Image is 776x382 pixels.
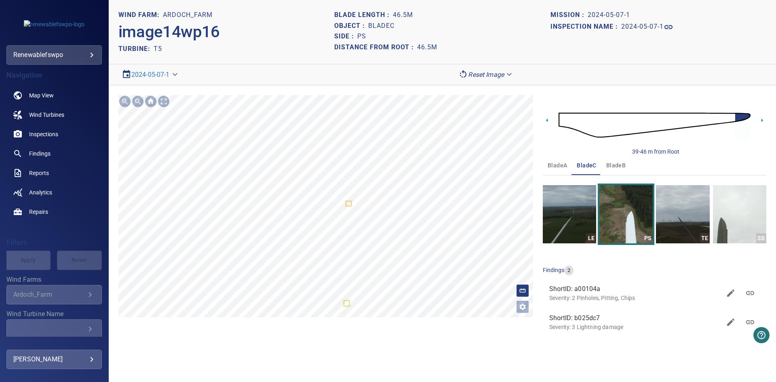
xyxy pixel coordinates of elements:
[549,284,721,294] span: ShortID: a00104a
[131,95,144,108] div: Zoom out
[6,202,102,222] a: repairs noActive
[586,233,596,243] div: LE
[713,185,766,243] a: SS
[334,33,357,40] h1: Side :
[632,148,679,156] div: 39-46 m from Root
[549,323,721,331] p: Severity: 3 Lightning damage
[6,105,102,125] a: windturbines noActive
[599,185,653,243] a: PS
[6,238,102,247] h4: Filters
[118,11,163,19] h1: WIND FARM:
[550,23,621,31] h1: Inspection name :
[6,276,102,283] label: Wind Farms
[548,160,567,171] span: bladeA
[606,160,626,171] span: bladeB
[154,45,162,53] h2: T5
[559,102,751,148] img: d
[393,11,413,19] h1: 46.5m
[417,44,437,51] h1: 46.5m
[334,22,368,30] h1: Object :
[468,71,504,78] em: Reset Image
[577,160,596,171] span: bladeC
[549,313,721,323] span: ShortID: b025dc7
[368,22,394,30] h1: bladeC
[6,144,102,163] a: findings noActive
[700,233,710,243] div: TE
[118,45,154,53] h2: TURBINE:
[549,294,721,302] p: Severity: 2 Pinholes, Pitting, Chips
[6,319,102,339] div: Wind Turbine Name
[118,95,131,108] div: Zoom in
[6,183,102,202] a: analytics noActive
[543,185,596,243] a: LE
[13,49,95,61] div: renewablefswpo
[334,11,393,19] h1: Blade length :
[6,125,102,144] a: inspections noActive
[6,163,102,183] a: reports noActive
[516,300,529,313] button: Open image filters and tagging options
[656,185,709,243] a: TE
[144,95,157,108] div: Go home
[621,22,673,32] a: 2024-05-07-1
[29,91,54,99] span: Map View
[6,45,102,65] div: renewablefswpo
[13,353,95,366] div: [PERSON_NAME]
[564,267,574,274] span: 2
[643,233,653,243] div: PS
[455,68,517,82] div: Reset Image
[6,311,102,317] label: Wind Turbine Name
[357,33,366,40] h1: PS
[588,11,630,19] h1: 2024-05-07-1
[6,71,102,79] h4: Navigation
[29,111,64,119] span: Wind Turbines
[29,150,51,158] span: Findings
[118,68,183,82] div: 2024-05-07-1
[543,267,564,273] span: findings
[118,22,220,42] h2: image14wp16
[24,20,84,28] img: renewablefswpo-logo
[29,130,58,138] span: Inspections
[29,169,49,177] span: Reports
[131,71,170,78] a: 2024-05-07-1
[157,95,170,108] div: Toggle full page
[13,291,85,298] div: Ardoch_Farm
[756,233,766,243] div: SS
[6,86,102,105] a: map noActive
[550,11,588,19] h1: Mission :
[334,44,417,51] h1: Distance from root :
[621,23,664,31] h1: 2024-05-07-1
[29,188,52,196] span: Analytics
[29,208,48,216] span: Repairs
[163,11,213,19] h1: Ardoch_Farm
[6,285,102,304] div: Wind Farms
